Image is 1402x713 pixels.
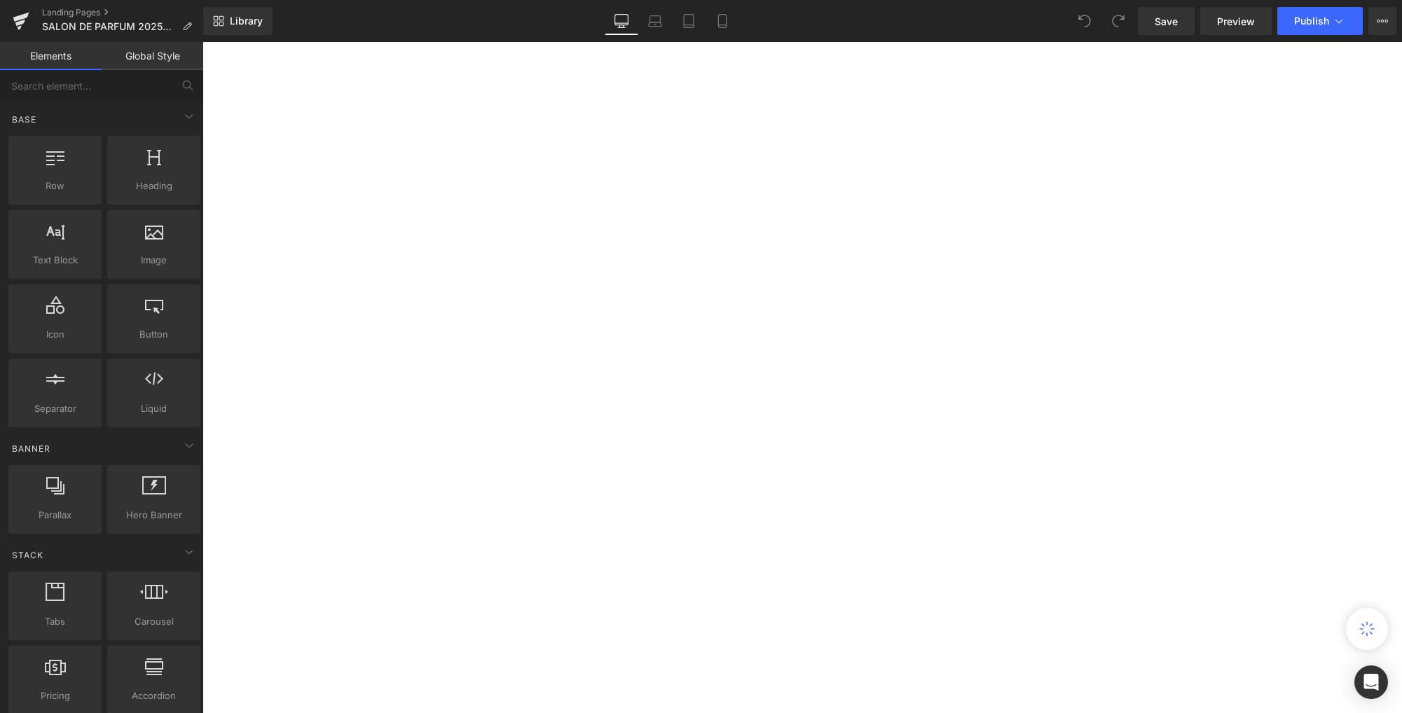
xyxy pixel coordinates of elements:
span: Pricing [13,688,97,703]
span: Base [11,113,38,126]
a: Tablet [672,7,706,35]
div: Open Intercom Messenger [1354,665,1388,699]
span: Stack [11,548,45,562]
button: More [1368,7,1396,35]
a: Laptop [638,7,672,35]
span: Image [111,253,196,268]
span: Banner [11,442,52,455]
span: Save [1155,14,1178,29]
span: Carousel [111,614,196,629]
span: Text Block [13,253,97,268]
a: New Library [203,7,273,35]
a: Global Style [102,42,203,70]
span: Tabs [13,614,97,629]
a: Preview [1200,7,1272,35]
span: Accordion [111,688,196,703]
button: Publish [1277,7,1363,35]
span: Separator [13,401,97,416]
span: Preview [1217,14,1255,29]
span: Button [111,327,196,342]
span: Row [13,179,97,193]
a: Mobile [706,7,739,35]
span: Heading [111,179,196,193]
a: Desktop [605,7,638,35]
span: Publish [1294,15,1329,27]
span: Library [230,15,263,27]
a: Landing Pages [42,7,203,18]
span: Liquid [111,401,196,416]
span: Icon [13,327,97,342]
span: Hero Banner [111,508,196,522]
span: Parallax [13,508,97,522]
button: Undo [1071,7,1099,35]
span: SALON DE PARFUM 2025（サロン ド パルファン 2025） [42,21,177,32]
button: Redo [1104,7,1132,35]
